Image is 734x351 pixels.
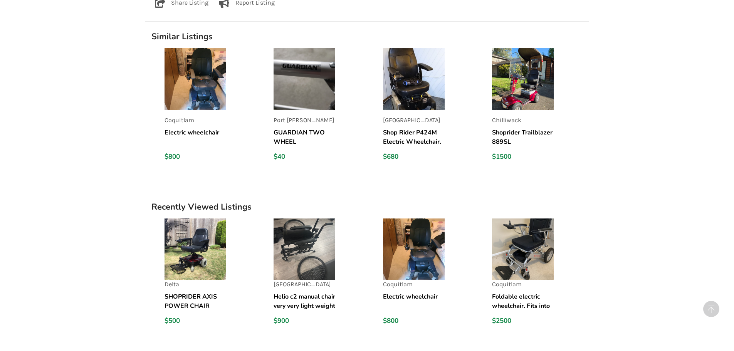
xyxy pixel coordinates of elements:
img: listing [274,218,335,280]
img: listing [492,218,554,280]
p: Port [PERSON_NAME] [274,116,335,125]
p: [GEOGRAPHIC_DATA] [274,280,335,289]
img: listing [165,218,226,280]
h5: Electric wheelchair [165,128,226,146]
img: listing [274,48,335,110]
h5: Electric wheelchair [383,292,445,311]
p: Delta [165,280,226,289]
div: $900 [274,317,335,325]
img: listing [492,48,554,110]
a: listingDeltaSHOPRIDER AXIS POWER CHAIR $500…..LAST CHANCE/will be removing soon.$500 [165,218,261,338]
h5: Helio c2 manual chair very very light weight [274,292,335,311]
div: $40 [274,153,335,161]
div: $500 [165,317,226,325]
h5: SHOPRIDER AXIS POWER CHAIR $500…..LAST CHANCE/will be removing soon. [165,292,226,311]
h1: Recently Viewed Listings [145,202,589,212]
h1: Similar Listings [145,31,589,42]
div: $680 [383,153,445,161]
p: [GEOGRAPHIC_DATA] [383,116,445,125]
a: listingCoquitlamElectric wheelchair$800 [165,48,261,167]
a: listingCoquitlamElectric wheelchair$800 [383,218,480,338]
a: listingCoquitlamFoldable electric wheelchair. Fits into car trunk. 25km range. Excellent conditio... [492,218,589,338]
div: $2500 [492,317,554,325]
a: listing[GEOGRAPHIC_DATA]Shop Rider P424M Electric Wheelchair. Solid Wheels. (Silver)$680 [383,48,480,167]
a: listingChilliwackShoprider Trailblazer 889SL$1500 [492,48,589,167]
div: $800 [165,153,226,161]
p: Chilliwack [492,116,554,125]
div: $1500 [492,153,554,161]
img: listing [165,48,226,110]
a: listing[GEOGRAPHIC_DATA]Helio c2 manual chair very very light weight$900 [274,218,370,338]
h5: Shoprider Trailblazer 889SL [492,128,554,146]
h5: Shop Rider P424M Electric Wheelchair. Solid Wheels. (Silver) [383,128,445,146]
img: listing [383,48,445,110]
div: $800 [383,317,445,325]
p: Coquitlam [383,280,445,289]
h5: GUARDIAN TWO WHEEL [PERSON_NAME] [274,128,335,146]
p: Coquitlam [492,280,554,289]
p: Coquitlam [165,116,226,125]
img: listing [383,218,445,280]
a: listingPort [PERSON_NAME]GUARDIAN TWO WHEEL [PERSON_NAME]$40 [274,48,370,167]
h5: Foldable electric wheelchair. Fits into car trunk. 25km range. Excellent condition! [492,292,554,311]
